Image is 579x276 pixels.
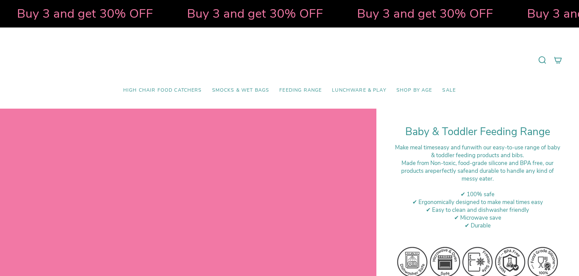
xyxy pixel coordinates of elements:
span: High Chair Food Catchers [123,88,202,93]
a: High Chair Food Catchers [118,82,207,98]
strong: perfectly safe [433,167,468,175]
span: Shop by Age [396,88,432,93]
strong: Buy 3 and get 30% OFF [355,5,491,22]
span: ade from Non-toxic, food-grade silicone and BPA free, our products are and durable to handle any ... [401,159,554,183]
a: SALE [437,82,461,98]
a: Mumma’s Little Helpers [231,38,348,82]
span: ✔ Microwave save [454,214,501,222]
strong: Buy 3 and get 30% OFF [15,5,151,22]
div: M [393,159,562,183]
a: Shop by Age [391,82,437,98]
span: Smocks & Wet Bags [212,88,269,93]
a: Feeding Range [274,82,327,98]
strong: easy and fun [437,144,470,151]
div: Make meal times with our easy-to-use range of baby & toddler feeding products and bibs. [393,144,562,159]
div: ✔ Easy to clean and dishwasher friendly [393,206,562,214]
div: ✔ 100% safe [393,190,562,198]
a: Smocks & Wet Bags [207,82,275,98]
div: ✔ Ergonomically designed to make meal times easy [393,198,562,206]
span: Feeding Range [279,88,322,93]
div: ✔ Durable [393,222,562,229]
h1: Baby & Toddler Feeding Range [393,126,562,138]
a: Lunchware & Play [327,82,391,98]
span: SALE [442,88,456,93]
strong: Buy 3 and get 30% OFF [185,5,321,22]
span: Lunchware & Play [332,88,386,93]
